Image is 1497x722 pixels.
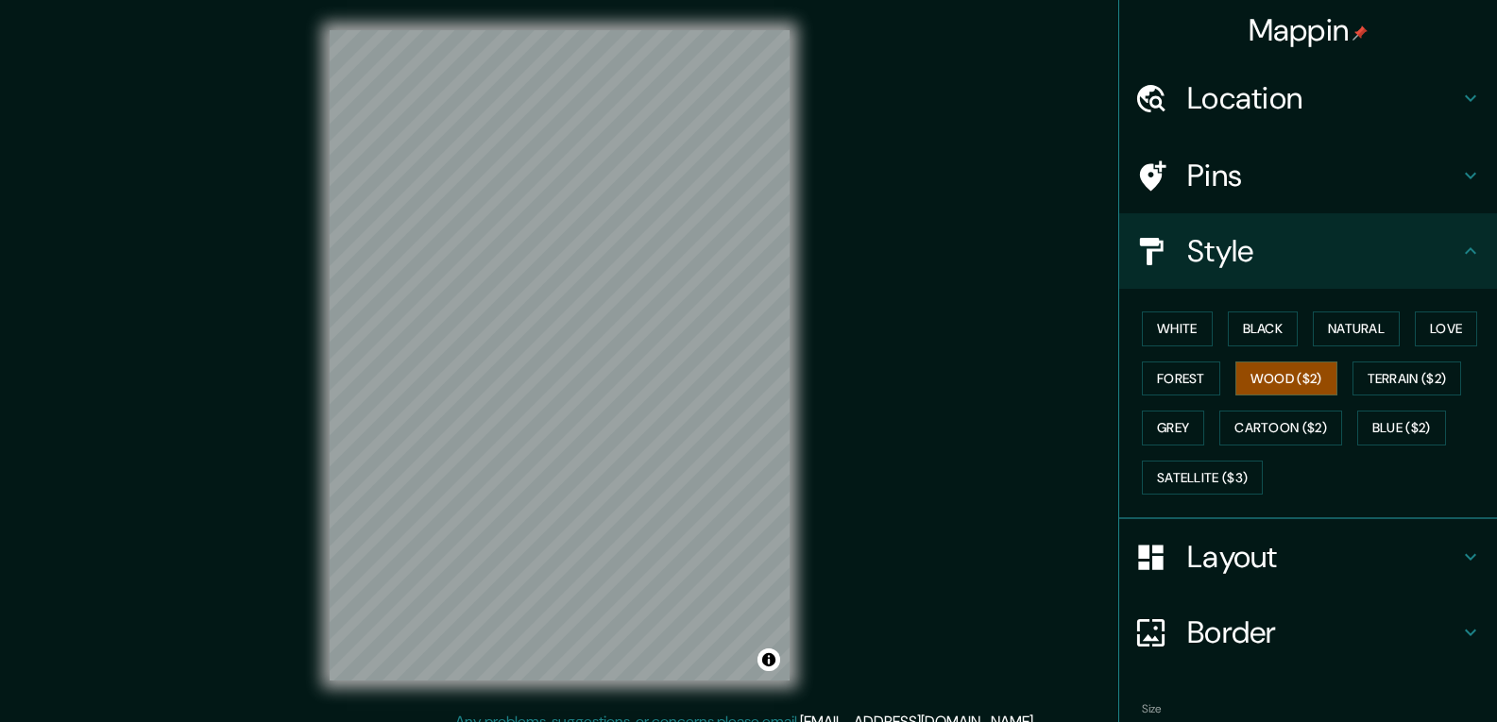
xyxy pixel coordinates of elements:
[1249,11,1369,49] h4: Mappin
[1357,411,1446,445] button: Blue ($2)
[1187,157,1459,194] h4: Pins
[1119,213,1497,289] div: Style
[1352,25,1368,41] img: pin-icon.png
[757,648,780,671] button: Toggle attribution
[1415,311,1477,346] button: Love
[1228,311,1299,346] button: Black
[1142,411,1204,445] button: Grey
[1142,461,1263,495] button: Satellite ($3)
[1219,411,1342,445] button: Cartoon ($2)
[1119,138,1497,213] div: Pins
[1142,701,1162,717] label: Size
[1235,361,1337,396] button: Wood ($2)
[1142,311,1213,346] button: White
[1187,613,1459,651] h4: Border
[1142,361,1220,396] button: Forest
[1187,538,1459,576] h4: Layout
[330,30,790,680] canvas: Map
[1187,232,1459,270] h4: Style
[1119,519,1497,595] div: Layout
[1313,311,1400,346] button: Natural
[1329,648,1476,701] iframe: Help widget launcher
[1119,595,1497,670] div: Border
[1119,60,1497,136] div: Location
[1187,79,1459,117] h4: Location
[1352,361,1462,396] button: Terrain ($2)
